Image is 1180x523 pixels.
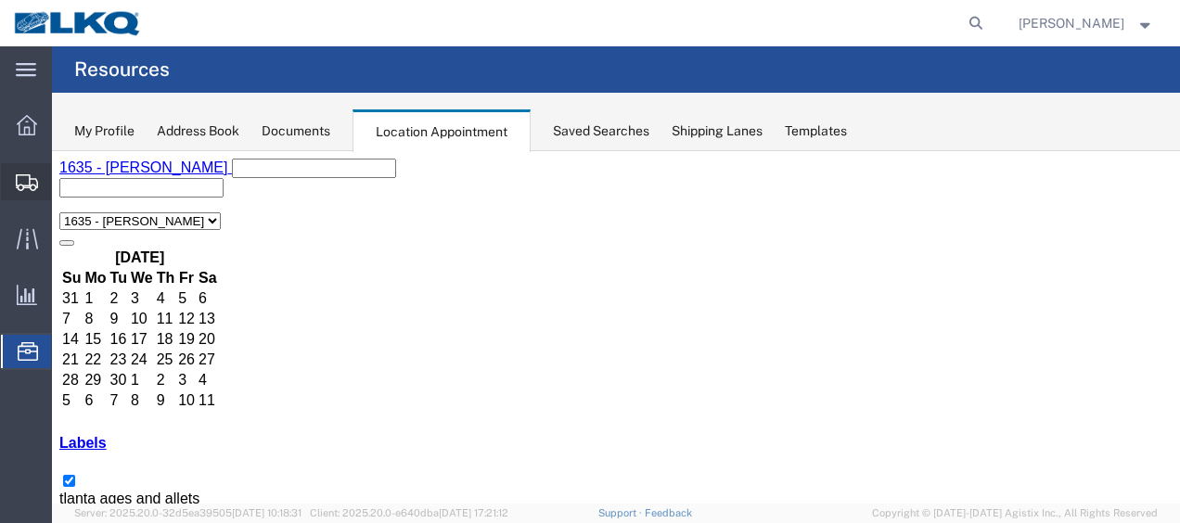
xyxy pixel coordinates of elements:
h4: Resources [74,46,170,93]
td: 11 [146,240,166,259]
td: 23 [58,199,76,218]
td: 9 [58,159,76,177]
td: 12 [125,159,144,177]
td: 26 [125,199,144,218]
div: Shipping Lanes [672,121,763,141]
span: [DATE] 17:21:12 [439,507,508,518]
span: Server: 2025.20.0-32d5ea39505 [74,507,301,518]
a: Labels [7,284,55,300]
td: 13 [146,159,166,177]
td: 30 [58,220,76,238]
td: 5 [9,240,30,259]
td: 25 [104,199,124,218]
td: 15 [32,179,55,198]
span: Client: 2025.20.0-e640dba [310,507,508,518]
td: 18 [104,179,124,198]
span: Robert Benette [1019,13,1124,33]
td: 6 [32,240,55,259]
td: 24 [78,199,102,218]
td: 17 [78,179,102,198]
div: Templates [785,121,847,141]
td: 10 [125,240,144,259]
td: 21 [9,199,30,218]
button: [PERSON_NAME] [1018,12,1155,34]
a: Feedback [645,507,692,518]
td: 16 [58,179,76,198]
span: Copyright © [DATE]-[DATE] Agistix Inc., All Rights Reserved [872,505,1158,521]
td: 28 [9,220,30,238]
span: tlanta ages and allets [7,339,147,355]
td: 10 [78,159,102,177]
div: Location Appointment [353,109,531,152]
div: Saved Searches [553,121,649,141]
td: 19 [125,179,144,198]
span: [DATE] 10:18:31 [232,507,301,518]
td: 4 [146,220,166,238]
td: 29 [32,220,55,238]
td: 1 [78,220,102,238]
div: Address Book [157,121,239,141]
img: logo [13,9,143,37]
td: 7 [58,240,76,259]
td: 14 [9,179,30,198]
td: 20 [146,179,166,198]
td: 3 [125,220,144,238]
td: 2 [104,220,124,238]
a: Support [598,507,645,518]
iframe: FS Legacy Container [52,151,1180,504]
td: 27 [146,199,166,218]
div: Documents [262,121,330,141]
td: 8 [78,240,102,259]
td: 22 [32,199,55,218]
div: My Profile [74,121,135,141]
input: tlanta ages and allets [11,324,23,336]
td: 11 [104,159,124,177]
td: 9 [104,240,124,259]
